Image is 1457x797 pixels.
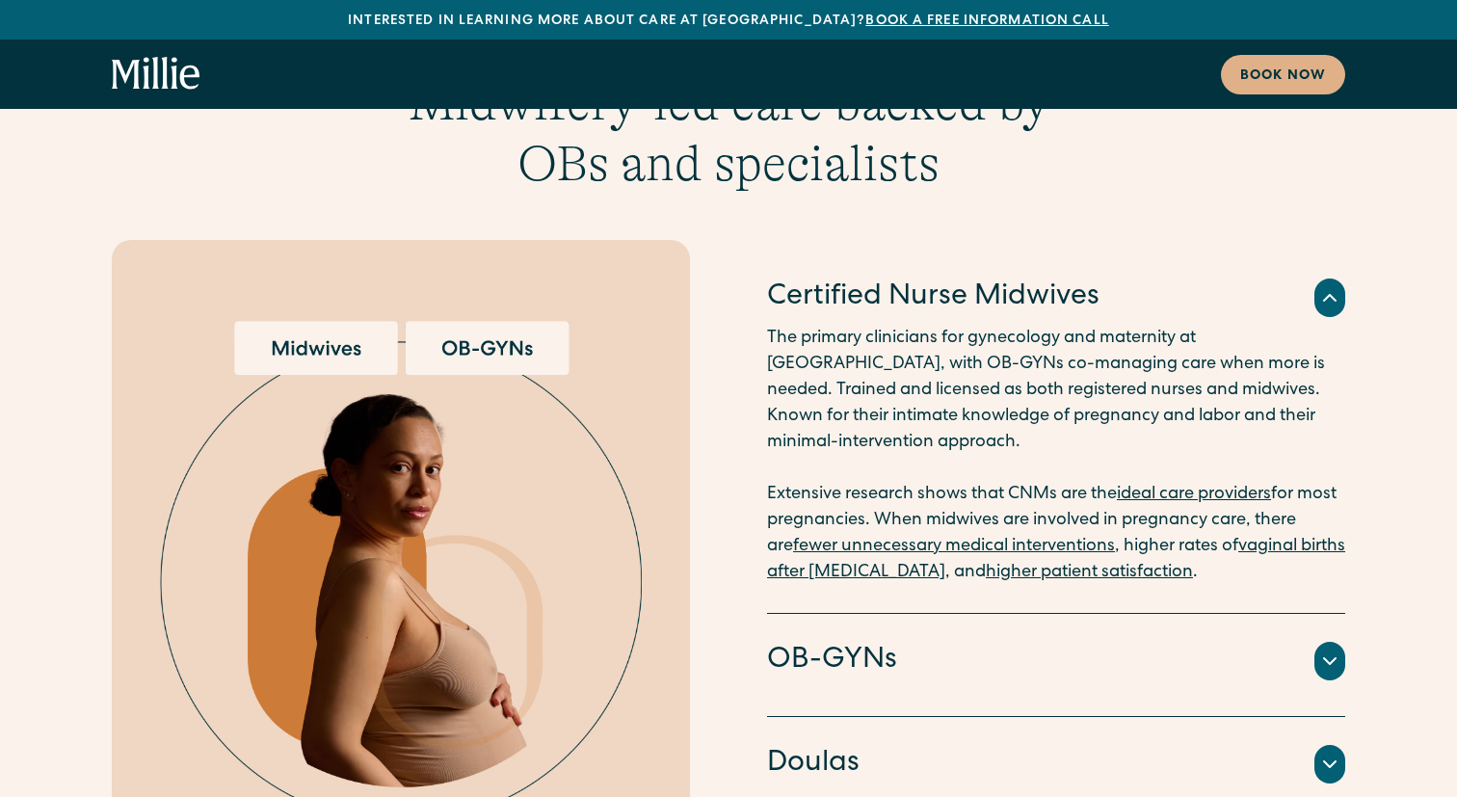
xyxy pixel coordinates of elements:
[767,278,1099,318] h4: Certified Nurse Midwives
[986,564,1193,581] a: higher patient satisfaction
[112,57,200,92] a: home
[865,14,1108,28] a: Book a free information call
[793,538,1115,555] a: fewer unnecessary medical interventions
[767,326,1345,586] p: The primary clinicians for gynecology and maternity at [GEOGRAPHIC_DATA], with OB-GYNs co-managin...
[767,641,897,681] h4: OB-GYNs
[1117,486,1271,503] a: ideal care providers
[1221,55,1345,94] a: Book now
[358,73,1099,194] h3: Midwifery-led care backed by OBs and specialists
[767,744,860,784] h4: Doulas
[1240,66,1326,87] div: Book now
